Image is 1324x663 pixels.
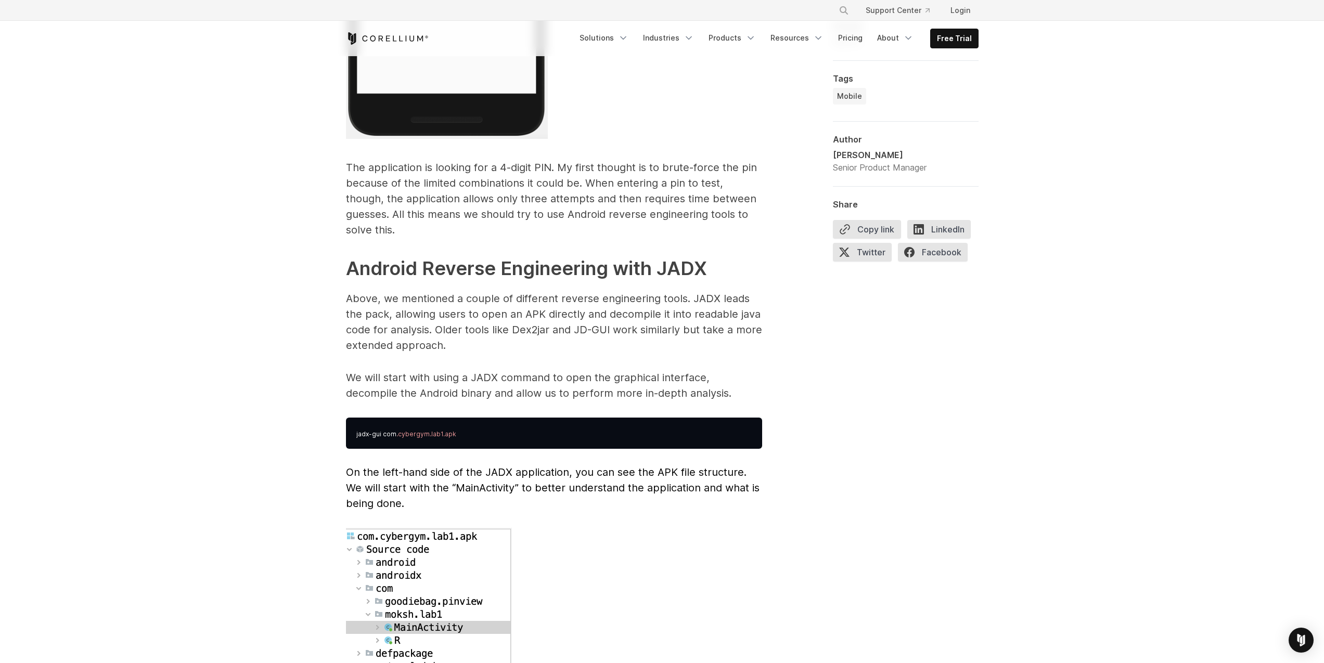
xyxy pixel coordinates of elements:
[826,1,979,20] div: Navigation Menu
[834,1,853,20] button: Search
[832,29,869,47] a: Pricing
[898,243,968,262] span: Facebook
[907,220,971,239] span: LinkedIn
[573,29,635,47] a: Solutions
[346,291,762,353] p: Above, we mentioned a couple of different reverse engineering tools. JADX leads the pack, allowin...
[346,160,762,238] p: The application is looking for a 4-digit PIN. My first thought is to brute-force the pin because ...
[356,430,396,438] span: jadx-gui com
[931,29,978,48] a: Free Trial
[837,91,862,101] span: Mobile
[396,430,456,438] span: .cybergym.lab1.apk
[346,32,429,45] a: Corellium Home
[702,29,762,47] a: Products
[833,88,866,105] a: Mobile
[833,161,927,174] div: Senior Product Manager
[346,257,707,280] strong: Android Reverse Engineering with JADX
[857,1,938,20] a: Support Center
[833,243,898,266] a: Twitter
[833,243,892,262] span: Twitter
[764,29,830,47] a: Resources
[346,466,760,510] span: On the left-hand side of the JADX application, you can see the APK file structure. We will start ...
[833,73,979,84] div: Tags
[833,220,901,239] button: Copy link
[833,134,979,145] div: Author
[833,149,927,161] div: [PERSON_NAME]
[573,29,979,48] div: Navigation Menu
[1289,628,1314,653] div: Open Intercom Messenger
[871,29,920,47] a: About
[346,370,762,401] p: We will start with using a JADX command to open the graphical interface, decompile the Android bi...
[942,1,979,20] a: Login
[898,243,974,266] a: Facebook
[833,199,979,210] div: Share
[907,220,977,243] a: LinkedIn
[637,29,700,47] a: Industries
